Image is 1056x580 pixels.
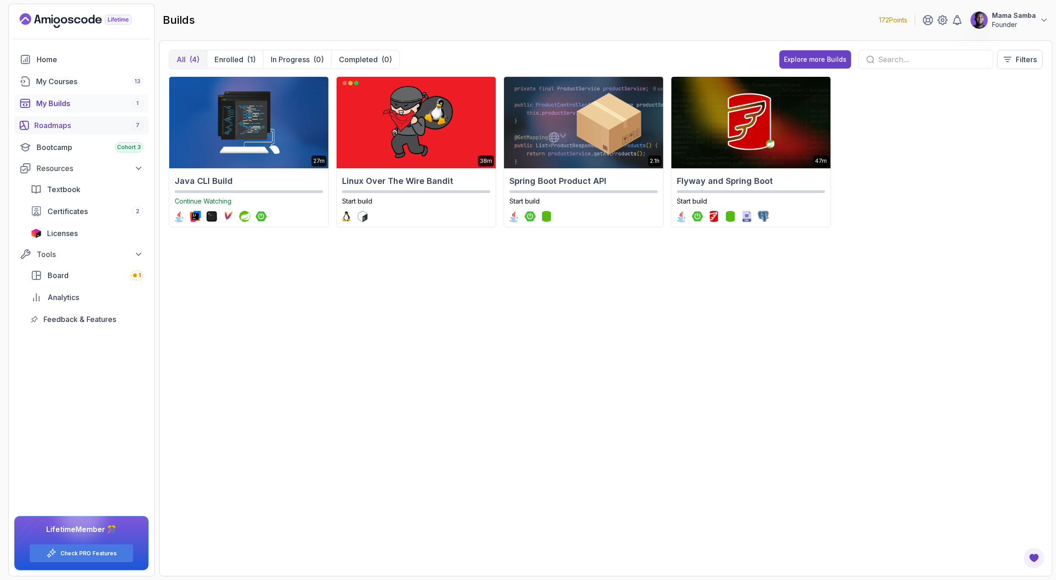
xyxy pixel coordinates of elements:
[25,310,149,328] a: feedback
[508,211,519,222] img: java logo
[247,54,256,65] div: (1)
[136,208,139,215] span: 2
[169,50,207,69] button: All(4)
[31,229,42,238] img: jetbrains icon
[25,266,149,285] a: board
[331,50,399,69] button: Completed(0)
[34,120,143,131] div: Roadmaps
[725,211,736,222] img: spring-data-jpa logo
[671,76,831,227] a: Flyway and Spring Boot card47mFlyway and Spring BootStart buildjava logospring-boot logoflyway lo...
[48,270,69,281] span: Board
[60,550,117,557] a: Check PRO Features
[14,72,149,91] a: courses
[206,211,217,222] img: terminal logo
[47,184,80,195] span: Textbook
[25,288,149,306] a: analytics
[675,211,686,222] img: java logo
[381,54,392,65] div: (0)
[14,94,149,113] a: builds
[29,544,134,563] button: Check PRO Features
[169,77,328,168] img: Java CLI Build card
[48,206,88,217] span: Certificates
[342,197,372,205] span: Start build
[692,211,703,222] img: spring-boot logo
[173,211,184,222] img: java logo
[339,54,378,65] p: Completed
[677,197,707,205] span: Start build
[313,54,324,65] div: (0)
[117,144,141,151] span: Cohort 3
[997,50,1043,69] button: Filters
[190,211,201,222] img: intellij logo
[163,13,195,27] h2: builds
[677,175,825,188] h2: Flyway and Spring Boot
[169,76,329,227] a: Java CLI Build card27mJava CLI BuildContinue Watchingjava logointellij logoterminal logomaven log...
[47,228,78,239] span: Licenses
[136,122,139,129] span: 7
[992,11,1036,20] p: Mama Samba
[509,197,540,205] span: Start build
[37,54,143,65] div: Home
[14,138,149,156] a: bootcamp
[541,211,552,222] img: spring-data-jpa logo
[239,211,250,222] img: spring logo
[223,211,234,222] img: maven logo
[337,77,496,168] img: Linux Over The Wire Bandit card
[37,142,143,153] div: Bootcamp
[37,249,143,260] div: Tools
[14,50,149,69] a: home
[36,98,143,109] div: My Builds
[137,100,139,107] span: 1
[271,54,310,65] p: In Progress
[37,163,143,174] div: Resources
[189,54,199,65] div: (4)
[671,77,831,168] img: Flyway and Spring Boot card
[504,77,663,168] img: Spring Boot Product API card
[341,211,352,222] img: linux logo
[879,16,907,25] p: 172 Points
[20,13,153,28] a: Landing page
[36,76,143,87] div: My Courses
[758,211,769,222] img: postgres logo
[139,272,141,279] span: 1
[25,224,149,242] a: licenses
[650,157,659,165] p: 2.1h
[1023,547,1045,569] button: Open Feedback Button
[779,50,851,69] button: Explore more Builds
[135,78,141,85] span: 13
[708,211,719,222] img: flyway logo
[43,314,116,325] span: Feedback & Features
[336,76,496,227] a: Linux Over The Wire Bandit card38mLinux Over The Wire BanditStart buildlinux logobash logo
[14,246,149,263] button: Tools
[992,20,1036,29] p: Founder
[14,160,149,177] button: Resources
[525,211,536,222] img: spring-boot logo
[504,76,664,227] a: Spring Boot Product API card2.1hSpring Boot Product APIStart buildjava logospring-boot logospring...
[815,157,827,165] p: 47m
[480,157,492,165] p: 38m
[214,54,243,65] p: Enrolled
[14,116,149,134] a: roadmaps
[342,175,490,188] h2: Linux Over The Wire Bandit
[313,157,325,165] p: 27m
[970,11,1049,29] button: user profile imageMama SambaFounder
[263,50,331,69] button: In Progress(0)
[25,202,149,220] a: certificates
[175,197,231,205] span: Continue Watching
[25,180,149,199] a: textbook
[509,175,658,188] h2: Spring Boot Product API
[48,292,79,303] span: Analytics
[1016,54,1037,65] p: Filters
[175,175,323,188] h2: Java CLI Build
[741,211,752,222] img: sql logo
[970,11,988,29] img: user profile image
[357,211,368,222] img: bash logo
[256,211,267,222] img: spring-boot logo
[784,55,847,64] div: Explore more Builds
[207,50,263,69] button: Enrolled(1)
[878,54,986,65] input: Search...
[177,54,186,65] p: All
